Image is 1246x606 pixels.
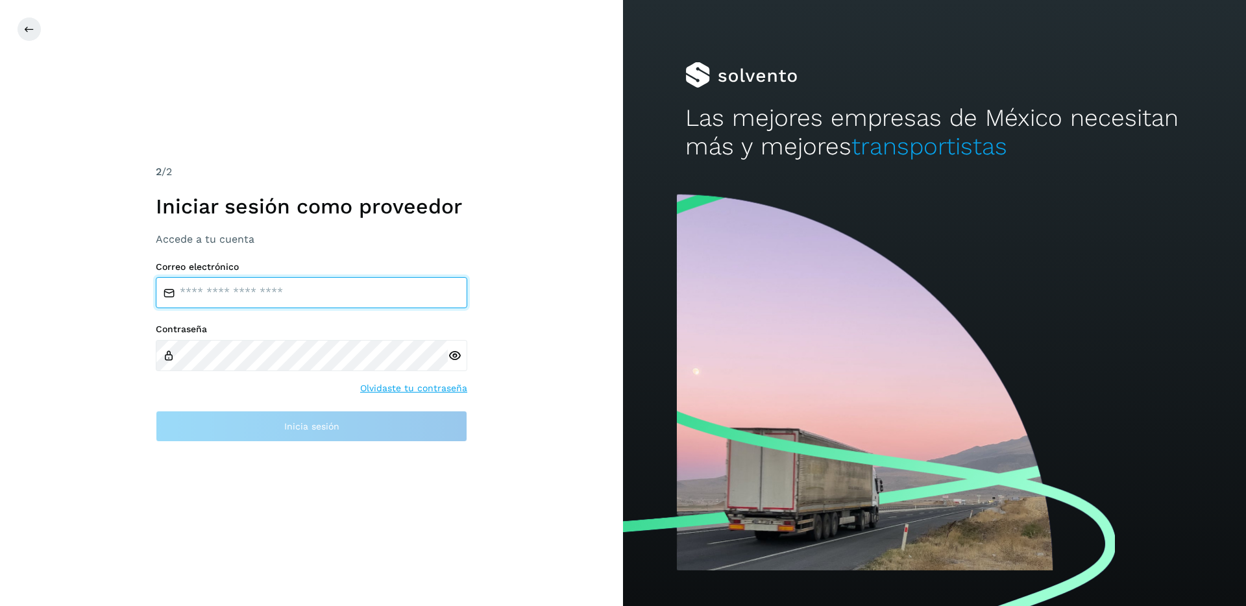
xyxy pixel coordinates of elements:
[156,164,467,180] div: /2
[156,194,467,219] h1: Iniciar sesión como proveedor
[156,411,467,442] button: Inicia sesión
[156,324,467,335] label: Contraseña
[851,132,1007,160] span: transportistas
[156,233,467,245] h3: Accede a tu cuenta
[156,165,162,178] span: 2
[284,422,339,431] span: Inicia sesión
[685,104,1184,162] h2: Las mejores empresas de México necesitan más y mejores
[156,261,467,273] label: Correo electrónico
[360,382,467,395] a: Olvidaste tu contraseña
